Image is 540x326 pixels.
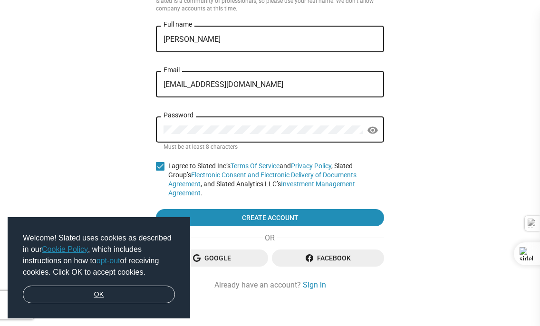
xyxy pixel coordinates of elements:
[8,217,190,319] div: cookieconsent
[42,245,88,253] a: Cookie Policy
[23,232,175,278] span: Welcome! Slated uses cookies as described in our , which includes instructions on how to of recei...
[168,171,357,188] a: Electronic Consent and Electronic Delivery of Documents Agreement
[96,257,120,265] a: opt-out
[367,123,378,138] mat-icon: visibility
[231,162,280,170] a: Terms Of Service
[156,249,268,267] button: Google
[168,162,384,198] span: I agree to Slated Inc’s and , Slated Group’s , and Slated Analytics LLC’s .
[303,280,326,290] a: Sign in
[363,121,382,140] button: Hide password
[164,209,376,226] span: Create account
[156,280,384,290] div: Already have an account?
[272,249,384,267] button: Facebook
[23,286,175,304] a: dismiss cookie message
[291,162,331,170] a: Privacy Policy
[164,249,260,267] span: Google
[164,144,238,151] mat-hint: Must be at least 8 characters
[280,249,376,267] span: Facebook
[156,209,384,226] button: Create account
